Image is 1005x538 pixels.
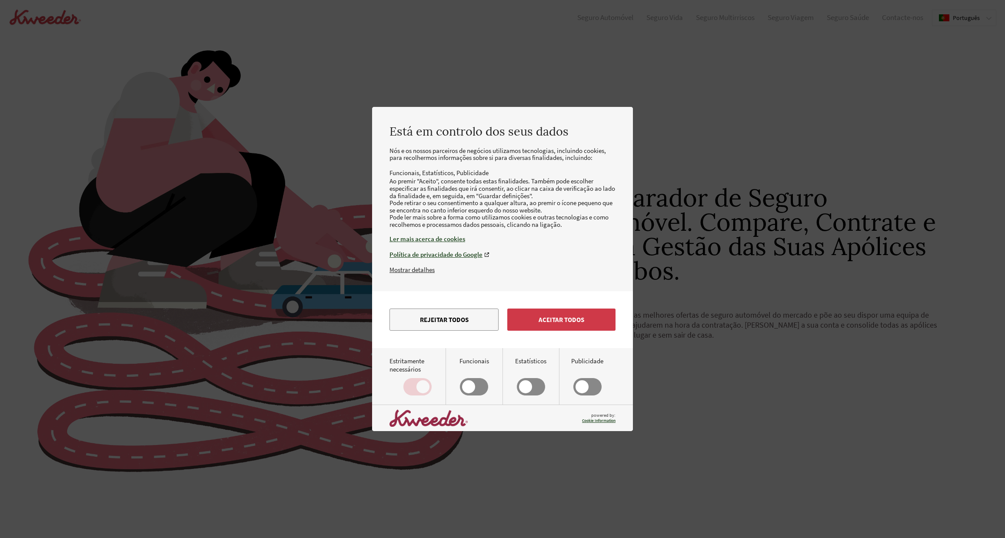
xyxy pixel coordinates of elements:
[515,357,546,396] label: Estatísticos
[422,169,456,177] li: Estatísticos
[507,309,616,331] button: Aceitar todos
[389,147,616,266] div: Nós e os nossos parceiros de negócios utilizamos tecnologias, incluindo cookies, para recolhermos...
[389,124,616,138] h2: Está em controlo dos seus dados
[582,418,616,423] a: Cookie Information
[389,409,468,426] img: logo
[389,169,422,177] li: Funcionais
[389,357,446,396] label: Estritamente necessários
[372,291,633,348] div: menu
[459,357,489,396] label: Funcionais
[456,169,489,177] li: Publicidade
[389,235,616,243] a: Ler mais acerca de cookies
[389,266,435,274] button: Mostrar detalhes
[389,309,499,331] button: Rejeitar todos
[571,357,603,396] label: Publicidade
[389,250,616,259] a: Política de privacidade do Google
[582,412,616,423] span: powered by:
